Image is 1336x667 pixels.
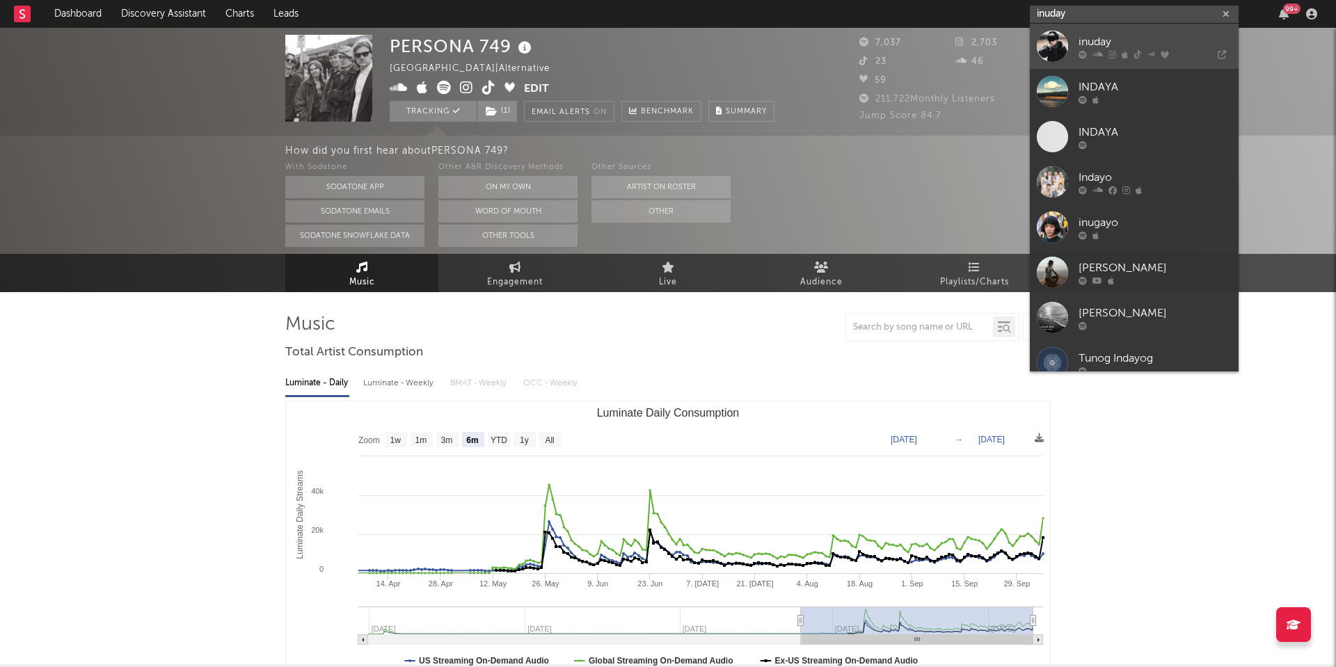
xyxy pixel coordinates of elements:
em: On [594,109,607,116]
input: Search for artists [1030,6,1239,23]
text: 21. [DATE] [736,579,773,588]
span: Live [659,274,677,291]
text: 4. Aug [797,579,818,588]
text: 14. Apr [376,579,401,588]
div: INDAYA [1079,79,1232,95]
text: 1y [520,435,529,445]
span: Jump Score: 84.7 [859,111,941,120]
a: Playlists/Charts [898,254,1051,292]
span: Playlists/Charts [940,274,1009,291]
a: Live [591,254,745,292]
button: (1) [477,101,517,122]
text: 40k [311,487,324,495]
button: Sodatone Snowflake Data [285,225,424,247]
button: Word Of Mouth [438,200,578,223]
span: Music [349,274,375,291]
text: 3m [441,435,453,445]
a: Tunog Indayog [1030,340,1239,385]
a: [PERSON_NAME] [1030,250,1239,295]
span: Total Artist Consumption [285,344,423,361]
button: Artist on Roster [591,176,731,198]
text: 1. Sep [901,579,923,588]
div: INDAYA [1079,124,1232,140]
text: 1m [415,435,427,445]
button: On My Own [438,176,578,198]
button: Other [591,200,731,223]
div: [GEOGRAPHIC_DATA] | Alternative [390,61,566,77]
span: 46 [955,57,984,66]
text: Global Streaming On-Demand Audio [589,656,733,666]
text: 26. May [532,579,559,588]
div: Indayo [1079,169,1232,186]
text: 9. Jun [587,579,608,588]
text: 28. Apr [429,579,453,588]
text: US Streaming On-Demand Audio [419,656,549,666]
text: Zoom [358,435,380,445]
text: 0 [319,565,324,573]
span: ( 1 ) [477,101,518,122]
text: 23. Jun [637,579,662,588]
a: inuday [1030,24,1239,69]
text: YTD [491,435,507,445]
text: → [955,435,963,444]
div: Luminate - Daily [285,371,349,395]
div: inugayo [1079,214,1232,231]
button: Edit [524,81,549,98]
div: How did you first hear about PERSONA 749 ? [285,143,1336,159]
div: [PERSON_NAME] [1079,259,1232,276]
text: 6m [466,435,478,445]
span: Engagement [487,274,543,291]
span: 211,722 Monthly Listeners [859,95,995,104]
text: Luminate Daily Streams [295,470,305,558]
div: With Sodatone [285,159,424,176]
input: Search by song name or URL [846,322,993,333]
div: Luminate - Weekly [363,371,436,395]
text: 20k [311,526,324,534]
div: inuday [1079,33,1232,50]
span: 23 [859,57,886,66]
a: Music [285,254,438,292]
div: PERSONA 749 [390,35,535,58]
button: Other Tools [438,225,578,247]
button: 99+ [1279,8,1289,19]
a: inugayo [1030,204,1239,250]
button: Tracking [390,101,477,122]
text: 1w [390,435,401,445]
div: [PERSON_NAME] [1079,305,1232,321]
button: Sodatone App [285,176,424,198]
span: 7,037 [859,38,901,47]
text: [DATE] [978,435,1005,444]
text: All [545,435,554,445]
a: INDAYA [1030,69,1239,114]
a: Audience [745,254,898,292]
div: Other Sources [591,159,731,176]
button: Summary [708,101,774,122]
a: [PERSON_NAME] [1030,295,1239,340]
span: Summary [726,108,767,115]
a: Engagement [438,254,591,292]
text: [DATE] [891,435,917,444]
a: Indayo [1030,159,1239,204]
button: Email AlertsOn [524,101,614,122]
text: 29. Sep [1003,579,1030,588]
a: INDAYA [1030,114,1239,159]
text: Ex-US Streaming On-Demand Audio [775,656,918,666]
text: 12. May [479,579,507,588]
text: 7. [DATE] [686,579,719,588]
a: Benchmark [621,101,701,122]
span: Benchmark [641,104,694,120]
div: Other A&R Discovery Methods [438,159,578,176]
span: 2,703 [955,38,997,47]
span: 59 [859,76,886,85]
text: 18. Aug [847,579,873,588]
button: Sodatone Emails [285,200,424,223]
div: 99 + [1283,3,1301,14]
span: Audience [800,274,843,291]
text: 15. Sep [951,579,978,588]
text: Luminate Daily Consumption [597,407,740,419]
div: Tunog Indayog [1079,350,1232,367]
